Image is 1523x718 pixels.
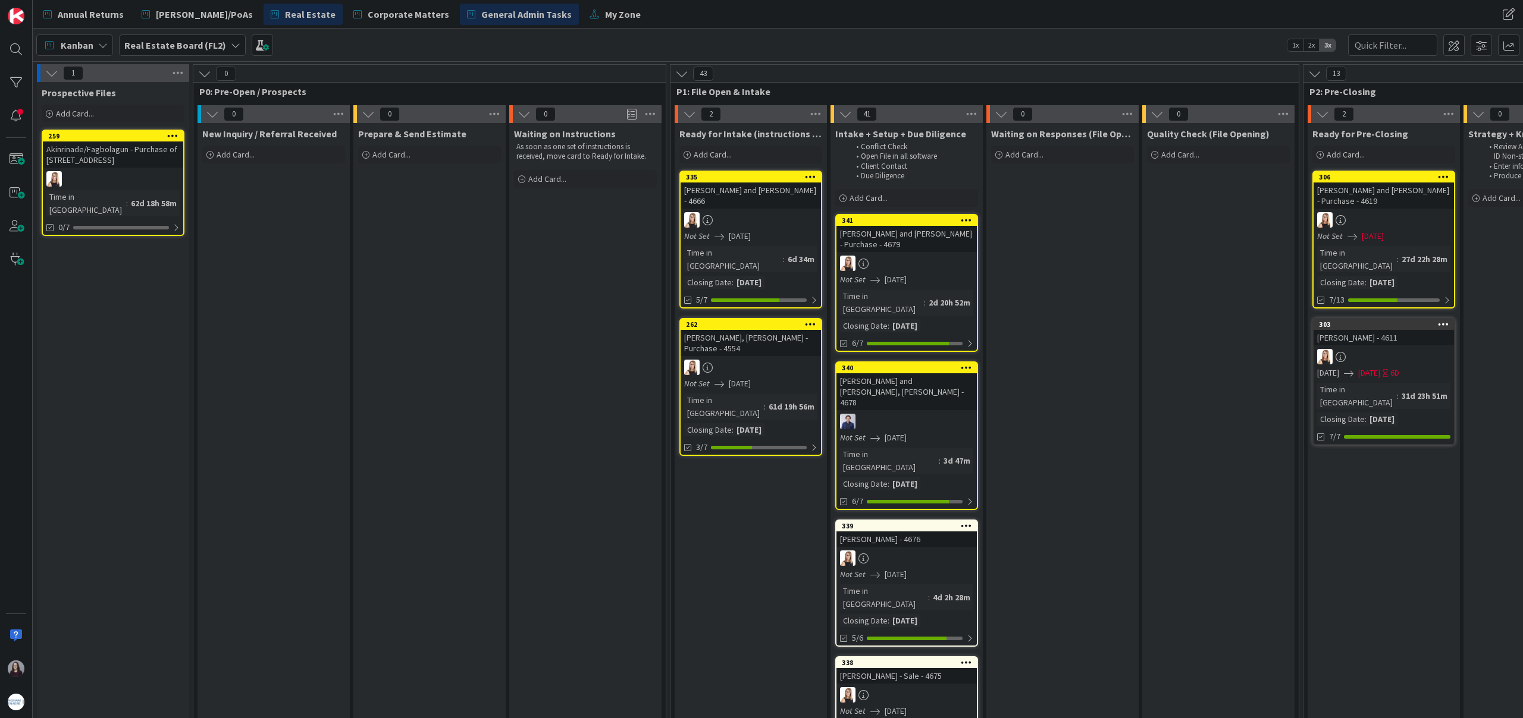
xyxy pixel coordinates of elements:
a: 303[PERSON_NAME] - 4611DB[DATE][DATE]6DTime in [GEOGRAPHIC_DATA]:31d 23h 51mClosing Date:[DATE]7/7 [1312,318,1455,445]
span: 0 [224,107,244,121]
span: : [888,614,889,627]
div: 341 [836,215,977,226]
div: 2d 20h 52m [926,296,973,309]
span: Ready for Pre-Closing [1312,128,1408,140]
span: Prepare & Send Estimate [358,128,466,140]
span: Intake + Setup + Due Diligence [835,128,966,140]
div: DB [681,212,821,228]
span: Add Card... [1327,149,1365,160]
img: DB [684,212,700,228]
span: : [732,423,734,436]
div: 31d 23h 51m [1399,389,1450,402]
span: Add Card... [850,193,888,203]
div: [DATE] [1367,276,1397,289]
span: 1 [63,66,83,80]
div: 306[PERSON_NAME] and [PERSON_NAME] - Purchase - 4619 [1314,172,1454,209]
div: 6D [1390,367,1399,379]
div: [PERSON_NAME], [PERSON_NAME] - Purchase - 4554 [681,330,821,356]
span: Prospective Files [42,87,116,99]
div: [DATE] [1367,412,1397,426]
span: Real Estate [285,7,336,21]
div: 339[PERSON_NAME] - 4676 [836,521,977,547]
span: Waiting on Responses (File Opening) [991,128,1134,140]
span: 0 [1490,107,1510,121]
span: 0 [1168,107,1189,121]
div: 303[PERSON_NAME] - 4611 [1314,319,1454,345]
div: [DATE] [889,319,920,332]
li: Client Contact [850,162,976,171]
div: 338 [842,659,977,667]
span: : [888,319,889,332]
a: 262[PERSON_NAME], [PERSON_NAME] - Purchase - 4554DBNot Set[DATE]Time in [GEOGRAPHIC_DATA]:61d 19h... [679,318,822,456]
div: Time in [GEOGRAPHIC_DATA] [840,289,924,316]
a: 259Akinrinade/Fagbolagun - Purchase of [STREET_ADDRESS]DBTime in [GEOGRAPHIC_DATA]:62d 18h 58m0/7 [42,130,184,236]
div: 335 [686,173,821,181]
a: Real Estate [264,4,343,25]
div: [DATE] [889,614,920,627]
img: avatar [8,694,24,710]
a: Annual Returns [36,4,131,25]
div: 6d 34m [785,253,817,266]
span: Corporate Matters [368,7,449,21]
i: Not Set [840,432,866,443]
span: : [888,477,889,490]
span: Add Card... [372,149,410,160]
span: Add Card... [1161,149,1199,160]
div: Time in [GEOGRAPHIC_DATA] [1317,383,1397,409]
div: 340[PERSON_NAME] and [PERSON_NAME], [PERSON_NAME] - 4678 [836,363,977,410]
div: Time in [GEOGRAPHIC_DATA] [46,190,126,216]
div: 262[PERSON_NAME], [PERSON_NAME] - Purchase - 4554 [681,319,821,356]
span: 13 [1326,67,1346,81]
span: : [783,253,785,266]
span: Annual Returns [58,7,124,21]
div: Closing Date [1317,276,1365,289]
a: 340[PERSON_NAME] and [PERSON_NAME], [PERSON_NAME] - 4678CUNot Set[DATE]Time in [GEOGRAPHIC_DATA]:... [835,361,978,510]
span: 6/7 [852,337,863,349]
div: Time in [GEOGRAPHIC_DATA] [840,448,939,474]
div: [PERSON_NAME] and [PERSON_NAME] - 4666 [681,182,821,209]
span: 1x [1287,39,1303,51]
div: Closing Date [684,276,732,289]
span: Add Card... [528,174,566,184]
span: [DATE] [1362,230,1384,243]
div: 259 [43,131,183,141]
span: 0/7 [58,221,70,234]
li: Open File in all software [850,152,976,161]
div: 338[PERSON_NAME] - Sale - 4675 [836,657,977,684]
span: 0 [1013,107,1033,121]
div: 61d 19h 56m [766,400,817,413]
img: DB [46,171,62,187]
div: DB [1314,212,1454,228]
span: General Admin Tasks [481,7,572,21]
span: 0 [535,107,556,121]
div: 259Akinrinade/Fagbolagun - Purchase of [STREET_ADDRESS] [43,131,183,168]
span: Quality Check (File Opening) [1147,128,1270,140]
span: [DATE] [1358,367,1380,379]
div: DB [681,360,821,375]
div: 27d 22h 28m [1399,253,1450,266]
span: [DATE] [729,230,751,243]
div: 3d 47m [941,454,973,467]
a: 335[PERSON_NAME] and [PERSON_NAME] - 4666DBNot Set[DATE]Time in [GEOGRAPHIC_DATA]:6d 34mClosing D... [679,171,822,308]
div: CU [836,414,977,429]
span: 0 [380,107,400,121]
div: Time in [GEOGRAPHIC_DATA] [684,393,764,420]
span: 5/6 [852,632,863,644]
span: 7/7 [1329,430,1340,443]
i: Not Set [1317,231,1343,241]
span: [DATE] [1317,367,1339,379]
div: 340 [842,364,977,372]
div: 4d 2h 28m [930,591,973,604]
div: 340 [836,363,977,373]
span: 2 [701,107,721,121]
span: [DATE] [729,377,751,390]
p: As soon as one set of instructions is received, move card to Ready for Intake. [516,142,654,162]
span: : [764,400,766,413]
span: : [732,276,734,289]
span: New Inquiry / Referral Received [202,128,337,140]
a: [PERSON_NAME]/PoAs [134,4,260,25]
div: 303 [1319,320,1454,329]
img: DB [840,687,855,703]
div: [DATE] [734,423,764,436]
span: : [939,454,941,467]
